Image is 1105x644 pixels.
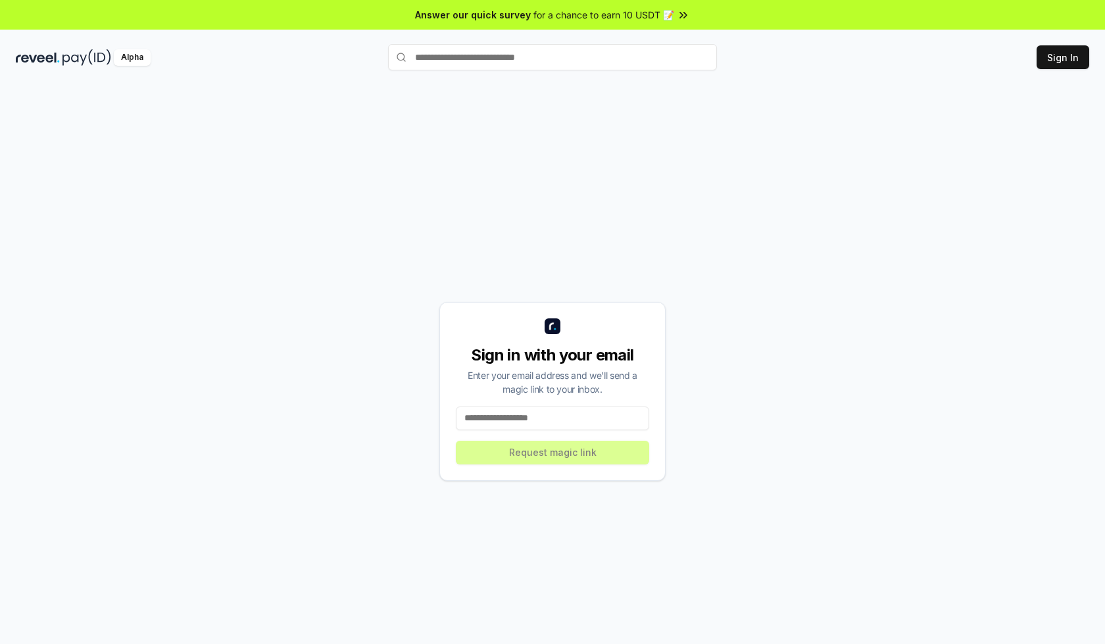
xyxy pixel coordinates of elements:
[415,8,531,22] span: Answer our quick survey
[62,49,111,66] img: pay_id
[533,8,674,22] span: for a chance to earn 10 USDT 📝
[1037,45,1089,69] button: Sign In
[456,345,649,366] div: Sign in with your email
[114,49,151,66] div: Alpha
[545,318,560,334] img: logo_small
[16,49,60,66] img: reveel_dark
[456,368,649,396] div: Enter your email address and we’ll send a magic link to your inbox.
